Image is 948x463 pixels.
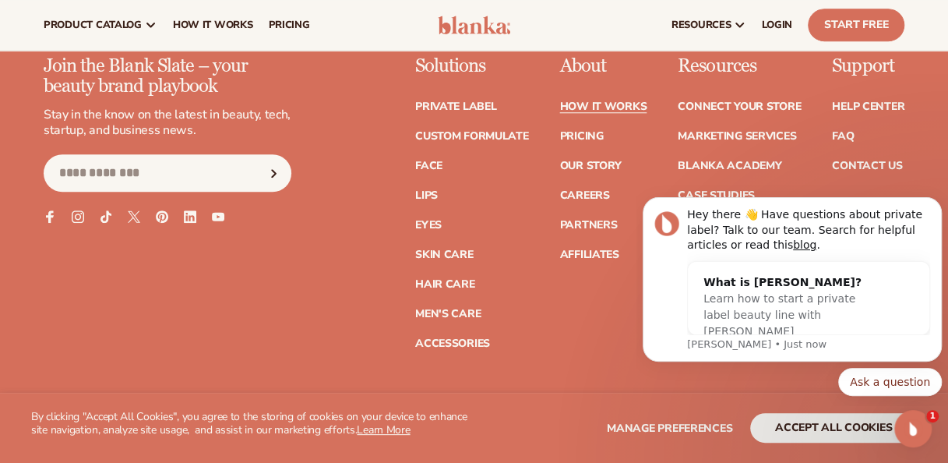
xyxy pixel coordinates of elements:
span: Manage preferences [607,421,732,436]
span: LOGIN [762,19,792,31]
p: Solutions [415,56,529,76]
span: resources [671,19,731,31]
button: Manage preferences [607,413,732,443]
a: Our Story [559,161,621,171]
a: FAQ [832,131,854,142]
p: Join the Blank Slate – your beauty brand playbook [44,56,291,97]
a: Skin Care [415,249,473,260]
span: 1 [926,410,939,422]
a: Eyes [415,220,442,231]
a: Start Free [808,9,904,41]
p: About [559,56,647,76]
img: logo [438,16,511,34]
a: Accessories [415,338,490,349]
a: Marketing services [678,131,796,142]
a: Private label [415,101,496,112]
a: Men's Care [415,309,481,320]
a: Hair Care [415,279,474,290]
a: Pricing [559,131,603,142]
a: Affiliates [559,249,618,260]
a: Face [415,161,442,171]
a: How It Works [559,101,647,112]
span: How It Works [173,19,253,31]
a: Lips [415,190,438,201]
a: Custom formulate [415,131,529,142]
p: Stay in the know on the latest in beauty, tech, startup, and business news. [44,107,291,140]
span: pricing [268,19,309,31]
button: accept all cookies [750,413,917,443]
a: Careers [559,190,609,201]
a: Learn More [357,422,410,437]
a: Partners [559,220,617,231]
a: Contact Us [832,161,902,171]
iframe: Intercom live chat [894,410,932,447]
p: By clicking "Accept All Cookies", you agree to the storing of cookies on your device to enhance s... [31,411,474,437]
p: Resources [678,56,801,76]
p: Support [832,56,904,76]
button: Subscribe [256,154,291,192]
a: Blanka Academy [678,161,781,171]
iframe: Intercom notifications message [636,184,948,405]
a: Help Center [832,101,904,112]
span: product catalog [44,19,142,31]
a: Connect your store [678,101,801,112]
